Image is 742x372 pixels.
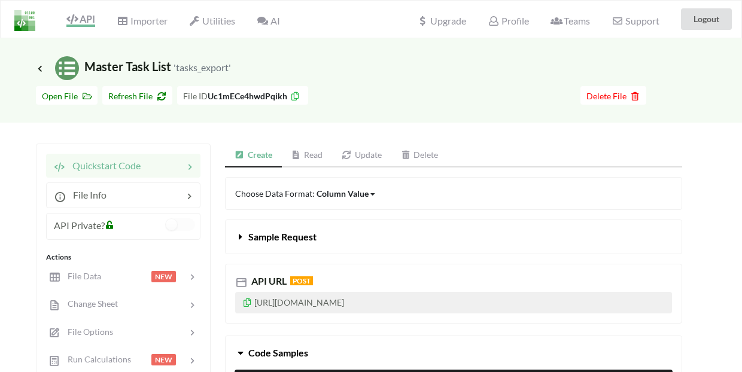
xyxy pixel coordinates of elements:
button: Code Samples [226,336,682,370]
p: [URL][DOMAIN_NAME] [235,292,672,313]
a: Create [225,144,282,167]
span: File Data [60,271,101,281]
span: API Private? [54,219,105,231]
a: Read [282,144,333,167]
img: /static/media/sheets.7a1b7961.svg [55,56,79,80]
span: Profile [488,15,528,26]
div: Column Value [317,187,369,200]
small: 'tasks_export' [174,62,231,73]
span: Sample Request [248,231,317,242]
span: POST [290,276,313,285]
button: Delete File [580,86,646,105]
b: Uc1mECe4hwdPqikh [208,91,287,101]
span: File Info [66,189,107,200]
span: Importer [117,15,167,26]
span: Change Sheet [60,298,118,309]
span: Delete File [586,91,640,101]
img: LogoIcon.png [14,10,35,31]
span: Open File [42,91,92,101]
div: Actions [46,252,200,263]
span: Upgrade [417,16,466,26]
button: Logout [681,8,732,30]
span: API URL [249,275,287,286]
span: Teams [551,15,590,26]
span: File Options [60,327,113,337]
span: NEW [151,354,176,365]
span: NEW [151,271,176,282]
span: AI [257,15,279,26]
span: Utilities [189,15,235,26]
button: Refresh File [102,86,172,105]
span: Quickstart Code [65,160,141,171]
span: Support [612,16,659,26]
span: API [66,13,95,25]
span: Refresh File [108,91,166,101]
button: Open File [36,86,98,105]
button: Sample Request [226,220,682,254]
span: Run Calculations [60,354,131,364]
span: Choose Data Format: [235,188,376,199]
span: Master Task List [36,59,231,74]
span: Code Samples [248,347,308,358]
span: File ID [183,91,208,101]
a: Update [332,144,391,167]
a: Delete [391,144,448,167]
